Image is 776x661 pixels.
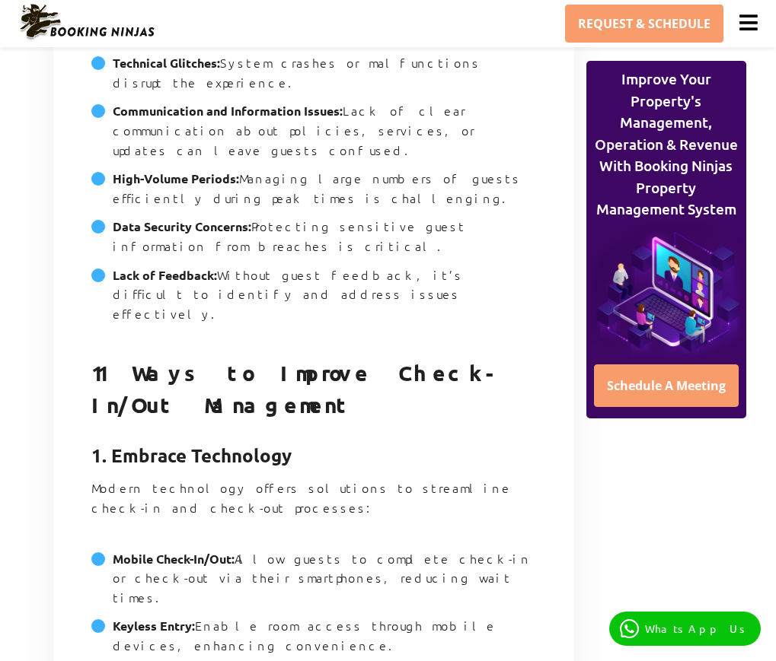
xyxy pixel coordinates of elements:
[591,68,742,221] p: Improve Your Property's Management, Operation & Revenue With Booking Ninjas Property Management S...
[91,101,536,169] li: Lack of clear communication about policies, services, or updates can leave guests confused.
[645,622,750,635] p: WhatsApp Us
[91,549,536,617] li: Allow guests to complete check-in or check-out via their smartphones, reducing wait times.
[91,265,536,333] li: Without guest feedback, it’s difficult to identify and address issues effectively.
[18,3,155,41] img: Booking Ninjas Logo
[594,364,739,407] a: Schedule A Meeting
[113,218,251,234] strong: Data Security Concerns:
[91,169,536,217] li: Managing large numbers of guests efficiently during peak times is challenging.
[91,443,292,467] strong: 1. Embrace Technology
[113,55,220,71] strong: Technical Glitches:
[609,612,761,646] a: WhatsApp Us
[91,217,536,265] li: Protecting sensitive guest information from breaches is critical.
[91,478,536,536] p: Modern technology offers solutions to streamline check-in and check-out processes:
[113,618,195,634] strong: Keyless Entry:
[591,221,742,359] img: blog-cta-bg_aside.png
[113,267,217,283] strong: Lack of Feedback:
[113,103,343,119] strong: Communication and Information Issues:
[113,551,235,567] strong: Mobile Check-In/Out:
[565,5,723,43] a: REQUEST & SCHEDULE
[91,53,536,101] li: System crashes or malfunctions disrupt the experience.
[91,359,513,418] strong: 11 Ways to Improve Check-In/Out Management
[113,170,239,186] strong: High-Volume Periods:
